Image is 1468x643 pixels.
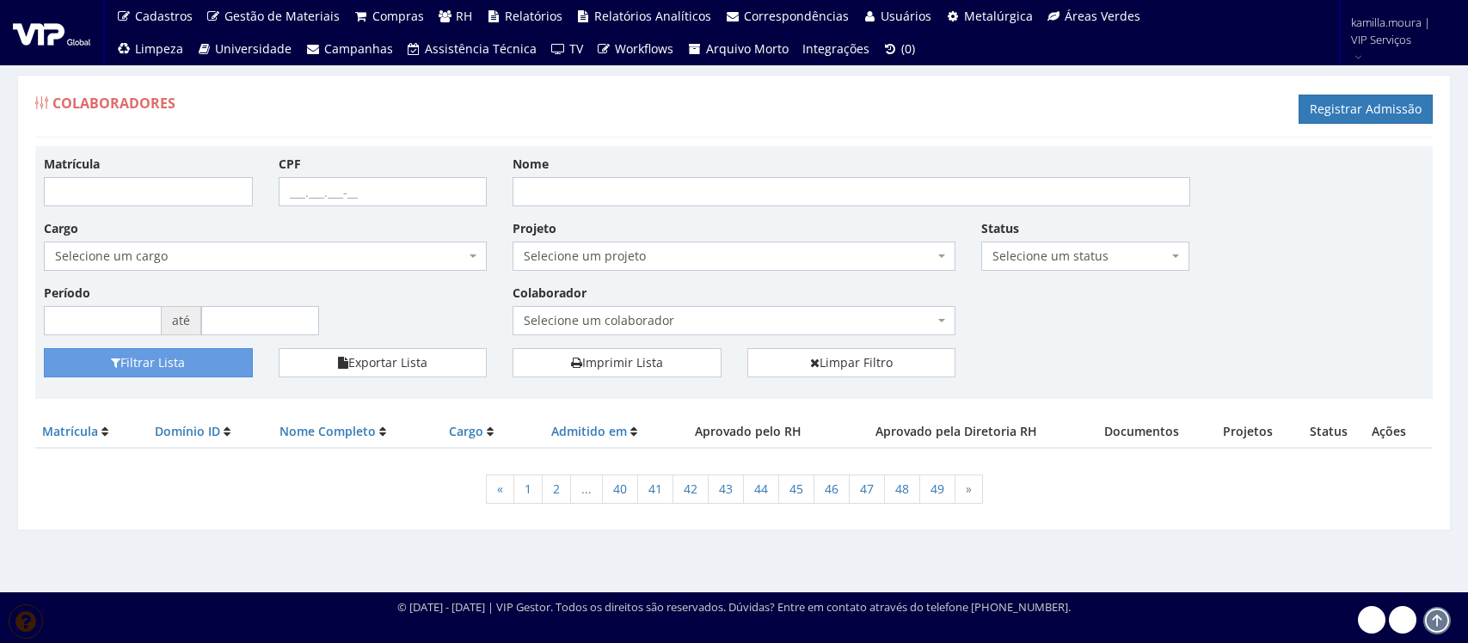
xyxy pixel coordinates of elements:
[44,348,253,377] button: Filtrar Lista
[1203,416,1293,448] th: Projetos
[594,8,711,24] span: Relatórios Analíticos
[44,220,78,237] label: Cargo
[425,40,537,57] span: Assistência Técnica
[919,475,955,504] a: 49
[1293,416,1365,448] th: Status
[1365,416,1433,448] th: Ações
[513,348,722,377] a: Imprimir Lista
[569,40,583,57] span: TV
[109,33,190,65] a: Limpeza
[881,8,931,24] span: Usuários
[551,423,627,439] a: Admitido em
[743,475,779,504] a: 44
[524,248,934,265] span: Selecione um projeto
[992,248,1169,265] span: Selecione um status
[706,40,789,57] span: Arquivo Morto
[456,8,472,24] span: RH
[449,423,483,439] a: Cargo
[190,33,299,65] a: Universidade
[44,156,100,173] label: Matrícula
[215,40,292,57] span: Universidade
[55,248,465,265] span: Selecione um cargo
[162,306,201,335] span: até
[513,285,587,302] label: Colaborador
[397,599,1071,615] div: © [DATE] - [DATE] | VIP Gestor. Todos os direitos são reservados. Dúvidas? Entre em contato atrav...
[1079,416,1204,448] th: Documentos
[135,8,193,24] span: Cadastros
[513,220,556,237] label: Projeto
[505,8,562,24] span: Relatórios
[901,40,915,57] span: (0)
[324,40,393,57] span: Campanhas
[372,8,424,24] span: Compras
[981,242,1190,271] span: Selecione um status
[802,40,869,57] span: Integrações
[542,475,571,504] a: 2
[135,40,183,57] span: Limpeza
[778,475,814,504] a: 45
[224,8,340,24] span: Gestão de Materiais
[849,475,885,504] a: 47
[876,33,923,65] a: (0)
[1351,14,1446,48] span: kamilla.moura | VIP Serviços
[570,475,603,504] span: ...
[680,33,795,65] a: Arquivo Morto
[884,475,920,504] a: 48
[52,94,175,113] span: Colaboradores
[708,475,744,504] a: 43
[513,306,955,335] span: Selecione um colaborador
[298,33,400,65] a: Campanhas
[637,475,673,504] a: 41
[44,285,90,302] label: Período
[964,8,1033,24] span: Metalúrgica
[590,33,681,65] a: Workflows
[833,416,1079,448] th: Aprovado pela Diretoria RH
[486,475,514,504] a: « Anterior
[1065,8,1140,24] span: Áreas Verdes
[44,242,487,271] span: Selecione um cargo
[513,156,549,173] label: Nome
[795,33,876,65] a: Integrações
[513,475,543,504] a: 1
[673,475,709,504] a: 42
[279,156,301,173] label: CPF
[524,312,934,329] span: Selecione um colaborador
[955,475,983,504] span: »
[544,33,590,65] a: TV
[602,475,638,504] a: 40
[513,242,955,271] span: Selecione um projeto
[279,177,488,206] input: ___.___.___-__
[13,20,90,46] img: logo
[814,475,850,504] a: 46
[279,348,488,377] button: Exportar Lista
[279,423,376,439] a: Nome Completo
[1299,95,1433,124] a: Registrar Admissão
[744,8,849,24] span: Correspondências
[747,348,956,377] a: Limpar Filtro
[42,423,98,439] a: Matrícula
[400,33,544,65] a: Assistência Técnica
[981,220,1019,237] label: Status
[615,40,673,57] span: Workflows
[155,423,220,439] a: Domínio ID
[664,416,832,448] th: Aprovado pelo RH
